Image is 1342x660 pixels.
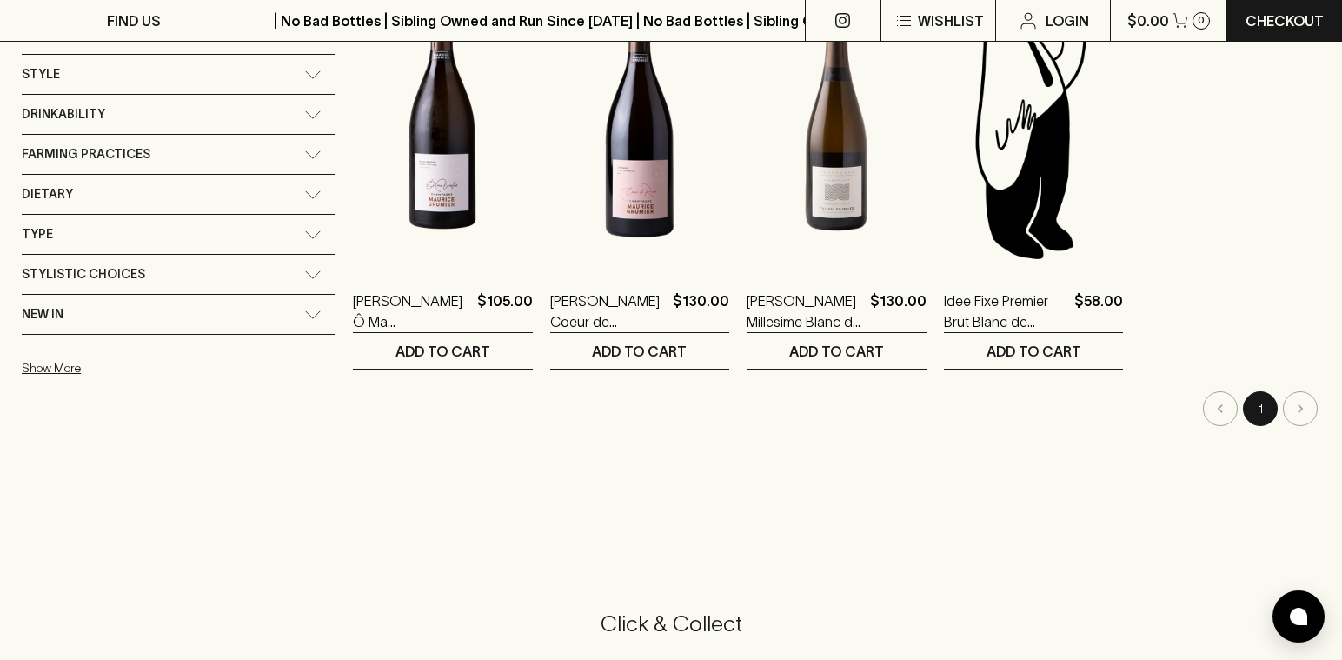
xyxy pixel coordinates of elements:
[550,290,667,332] a: [PERSON_NAME] Coeur de [PERSON_NAME] [PERSON_NAME] NV
[477,290,533,332] p: $105.00
[944,333,1124,369] button: ADD TO CART
[1127,10,1169,31] p: $0.00
[1246,10,1324,31] p: Checkout
[1046,10,1089,31] p: Login
[22,263,145,285] span: Stylistic Choices
[353,333,533,369] button: ADD TO CART
[789,341,884,362] p: ADD TO CART
[22,215,335,254] div: Type
[1290,608,1307,625] img: bubble-icon
[22,295,335,334] div: New In
[21,610,1321,638] h5: Click & Collect
[987,341,1081,362] p: ADD TO CART
[22,135,335,174] div: Farming Practices
[22,183,73,205] span: Dietary
[1074,290,1123,332] p: $58.00
[592,341,687,362] p: ADD TO CART
[22,303,63,325] span: New In
[918,10,984,31] p: Wishlist
[22,255,335,294] div: Stylistic Choices
[870,290,927,332] p: $130.00
[395,341,490,362] p: ADD TO CART
[944,290,1068,332] a: Idee Fixe Premier Brut Blanc de Blancs Sparkling 2023 750ml
[22,55,335,94] div: Style
[107,10,161,31] p: FIND US
[22,103,105,125] span: Drinkability
[747,290,863,332] a: [PERSON_NAME] Millesime Blanc de Blancs 2018
[747,333,927,369] button: ADD TO CART
[353,391,1320,426] nav: pagination navigation
[673,290,729,332] p: $130.00
[22,143,150,165] span: Farming Practices
[550,333,730,369] button: ADD TO CART
[1243,391,1278,426] button: page 1
[22,63,60,85] span: Style
[22,175,335,214] div: Dietary
[22,95,335,134] div: Drinkability
[1198,16,1205,25] p: 0
[353,290,470,332] a: [PERSON_NAME] Ô Ma [PERSON_NAME] Champagne NV
[22,350,249,386] button: Show More
[22,223,53,245] span: Type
